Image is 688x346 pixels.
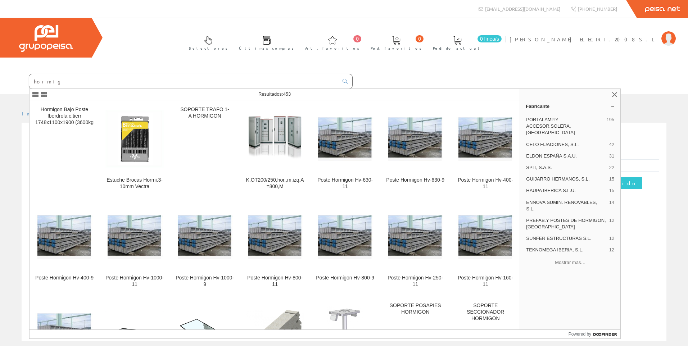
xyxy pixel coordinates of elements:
span: Selectores [189,45,228,52]
div: SOPORTE POSAPIES HORMIGON [386,302,444,315]
span: [PERSON_NAME] ELECTRI.2008 S.L [510,36,658,43]
a: Poste Hormigon Hv-800-11 Poste Hormigon Hv-800-11 [240,199,310,296]
span: Art. favoritos [305,45,359,52]
span: Pedido actual [433,45,482,52]
span: 15 [609,176,614,182]
img: Poste Hormigon Hv-800-9 [316,215,374,259]
a: Inicio [22,110,52,117]
a: Poste Hormigon Hv-1000-11 Poste Hormigon Hv-1000-11 [100,199,169,296]
span: HAUPA IBERICA S.L.U. [526,187,606,194]
span: SPIT, S.A.S. [526,164,606,171]
a: Hormigon Bajo Poste Iberdrola c.tierr 1748x1100x1900 (3600kg [30,101,99,198]
a: Poste Hormigon Hv-400-9 Poste Hormigon Hv-400-9 [30,199,99,296]
span: TEKNOMEGA IBERIA, S.L. [526,247,606,253]
input: Buscar ... [29,74,338,88]
span: 195 [607,117,615,136]
img: Poste Hormigon Hv-630-11 [316,117,374,161]
a: Selectores [182,30,231,55]
a: Poste Hormigon Hv-160-11 Poste Hormigon Hv-160-11 [451,199,520,296]
a: K.OT200/250,hor.,m.izq.A=800,M K.OT200/250,hor.,m.izq.A=800,M [240,101,310,198]
span: 0 [353,35,361,42]
span: SUNFER ESTRUCTURAS S.L. [526,235,606,242]
span: 42 [609,141,614,148]
img: Poste Hormigon Hv-1000-9 [176,215,234,259]
span: PREFAB.Y POSTES DE HORMIGON,[GEOGRAPHIC_DATA] [526,217,606,230]
span: ELDON ESPAÑA S.A.U. [526,153,606,159]
div: Estuche Brocas Hormi.3-10mm Vectra [105,177,164,190]
a: Poste Hormigon Hv-1000-9 Poste Hormigon Hv-1000-9 [170,199,240,296]
div: SOPORTE TRAFO 1-A HORMIGON [176,106,234,119]
span: Powered by [569,331,591,337]
span: 14 [609,199,614,212]
span: [EMAIL_ADDRESS][DOMAIN_NAME] [485,6,560,12]
a: SOPORTE TRAFO 1-A HORMIGON [170,101,240,198]
span: 0 línea/s [477,35,502,42]
img: Poste Hormigon Hv-800-11 [246,215,304,259]
div: SOPORTE SECCIONADOR HORMIGON [456,302,515,322]
div: Poste Hormigon Hv-250-11 [386,275,444,288]
a: [PERSON_NAME] ELECTRI.2008 S.L [510,30,676,37]
div: Poste Hormigon Hv-630-9 [386,177,444,183]
button: Mostrar más… [523,257,617,269]
div: Poste Hormigon Hv-400-9 [35,275,94,281]
span: ENNOVA SUMIN. RENOVABLES, S.L. [526,199,606,212]
span: PORTALAMP.Y ACCESOR.SOLERA, [GEOGRAPHIC_DATA] [526,117,603,136]
div: K.OT200/250,hor.,m.izq.A=800,M [246,177,304,190]
span: 453 [283,91,291,97]
span: Ped. favoritos [371,45,422,52]
a: Powered by [569,330,621,338]
a: Fabricante [520,100,620,112]
div: Poste Hormigon Hv-630-11 [316,177,374,190]
img: Poste Hormigon Hv-630-9 [386,117,444,161]
img: Estuche Brocas Hormi.3-10mm Vectra [105,110,164,168]
a: Poste Hormigon Hv-630-11 Poste Hormigon Hv-630-11 [310,101,380,198]
span: 12 [609,217,614,230]
div: Hormigon Bajo Poste Iberdrola c.tierr 1748x1100x1900 (3600kg [35,106,94,126]
a: Estuche Brocas Hormi.3-10mm Vectra Estuche Brocas Hormi.3-10mm Vectra [100,101,169,198]
span: [PHONE_NUMBER] [578,6,617,12]
span: 0 [416,35,424,42]
img: Grupo Peisa [19,25,73,52]
div: Poste Hormigon Hv-800-11 [246,275,304,288]
a: Poste Hormigon Hv-400-11 Poste Hormigon Hv-400-11 [451,101,520,198]
a: Poste Hormigon Hv-800-9 Poste Hormigon Hv-800-9 [310,199,380,296]
span: 22 [609,164,614,171]
img: K.OT200/250,hor.,m.izq.A=800,M [246,110,304,168]
span: 12 [609,247,614,253]
span: 31 [609,153,614,159]
div: Poste Hormigon Hv-800-9 [316,275,374,281]
a: Poste Hormigon Hv-250-11 Poste Hormigon Hv-250-11 [380,199,450,296]
span: 15 [609,187,614,194]
img: Poste Hormigon Hv-400-9 [35,215,94,259]
span: Últimas compras [239,45,294,52]
span: CELO FIJACIONES, S.L. [526,141,606,148]
div: Poste Hormigon Hv-160-11 [456,275,515,288]
a: Últimas compras [232,30,298,55]
a: Poste Hormigon Hv-630-9 Poste Hormigon Hv-630-9 [380,101,450,198]
div: Poste Hormigon Hv-400-11 [456,177,515,190]
span: GUIJARRO HERMANOS, S.L. [526,176,606,182]
img: Poste Hormigon Hv-400-11 [456,117,515,161]
div: Poste Hormigon Hv-1000-11 [105,275,164,288]
img: Poste Hormigon Hv-250-11 [386,215,444,259]
img: Poste Hormigon Hv-1000-11 [105,215,164,259]
img: Poste Hormigon Hv-160-11 [456,215,515,259]
div: Poste Hormigon Hv-1000-9 [176,275,234,288]
span: Resultados: [258,91,291,97]
span: 12 [609,235,614,242]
